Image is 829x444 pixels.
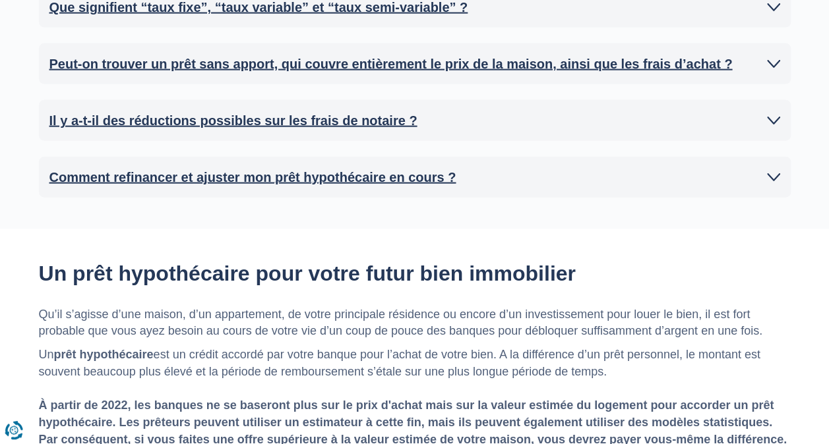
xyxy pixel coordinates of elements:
p: Qu’il s’agisse d’une maison, d’un appartement, de votre principale résidence ou encore d’un inves... [39,306,791,340]
h2: Un prêt hypothécaire pour votre futur bien immobilier [39,261,791,286]
a: Il y a-t-il des réductions possibles sur les frais de notaire ? [49,111,780,130]
h2: Comment refinancer et ajuster mon prêt hypothécaire en cours ? [49,167,456,187]
a: Comment refinancer et ajuster mon prêt hypothécaire en cours ? [49,167,780,187]
h2: Il y a-t-il des réductions possibles sur les frais de notaire ? [49,111,417,130]
h2: Peut-on trouver un prêt sans apport, qui couvre entièrement le prix de la maison, ainsi que les f... [49,54,733,74]
b: prêt hypothécaire [54,348,154,361]
a: Peut-on trouver un prêt sans apport, qui couvre entièrement le prix de la maison, ainsi que les f... [49,54,780,74]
